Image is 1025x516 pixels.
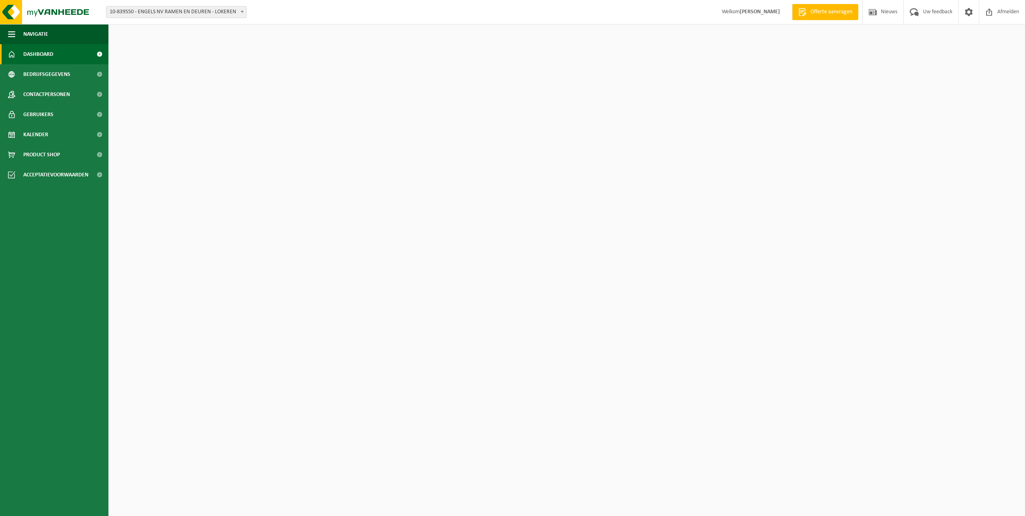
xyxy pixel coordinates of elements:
[23,125,48,145] span: Kalender
[23,44,53,64] span: Dashboard
[23,84,70,104] span: Contactpersonen
[23,145,60,165] span: Product Shop
[809,8,854,16] span: Offerte aanvragen
[23,104,53,125] span: Gebruikers
[106,6,246,18] span: 10-839550 - ENGELS NV RAMEN EN DEUREN - LOKEREN
[23,165,88,185] span: Acceptatievoorwaarden
[740,9,780,15] strong: [PERSON_NAME]
[23,64,70,84] span: Bedrijfsgegevens
[792,4,858,20] a: Offerte aanvragen
[23,24,48,44] span: Navigatie
[106,6,247,18] span: 10-839550 - ENGELS NV RAMEN EN DEUREN - LOKEREN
